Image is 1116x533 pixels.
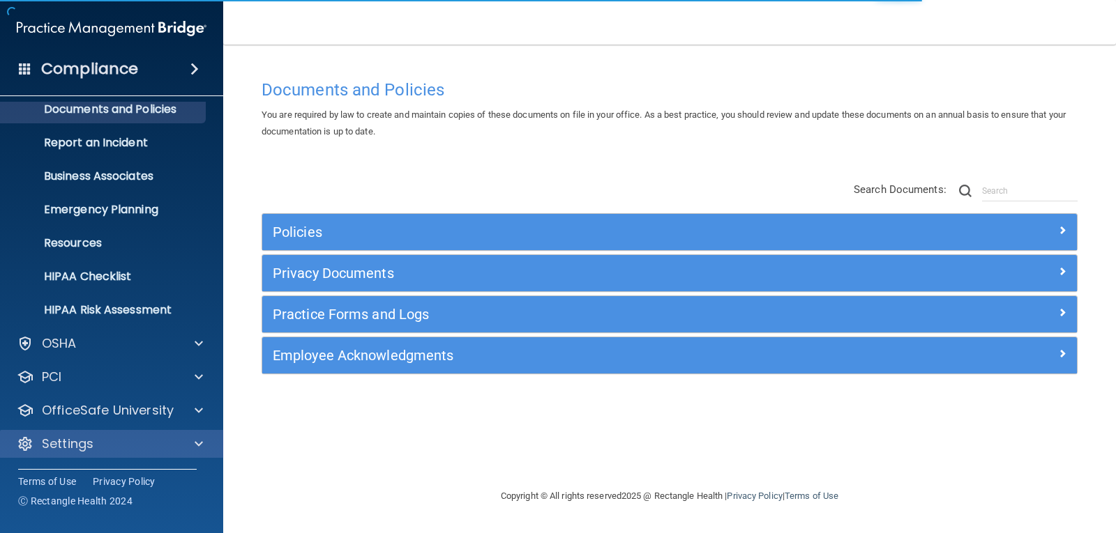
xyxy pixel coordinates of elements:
[9,303,199,317] p: HIPAA Risk Assessment
[273,262,1066,284] a: Privacy Documents
[262,81,1078,99] h4: Documents and Policies
[42,369,61,385] p: PCI
[273,265,863,281] h5: Privacy Documents
[17,402,203,419] a: OfficeSafe University
[727,490,782,501] a: Privacy Policy
[17,369,203,385] a: PCI
[17,435,203,452] a: Settings
[93,474,156,488] a: Privacy Policy
[982,180,1078,201] input: Search
[273,303,1066,325] a: Practice Forms and Logs
[18,494,133,508] span: Ⓒ Rectangle Health 2024
[9,136,199,150] p: Report an Incident
[42,402,174,419] p: OfficeSafe University
[9,236,199,250] p: Resources
[415,474,924,518] div: Copyright © All rights reserved 2025 @ Rectangle Health | |
[41,59,138,79] h4: Compliance
[42,335,77,352] p: OSHA
[273,221,1066,243] a: Policies
[42,435,93,452] p: Settings
[854,183,947,196] span: Search Documents:
[959,185,972,197] img: ic-search.3b580494.png
[9,102,199,116] p: Documents and Policies
[17,15,206,43] img: PMB logo
[9,169,199,183] p: Business Associates
[18,474,76,488] a: Terms of Use
[9,203,199,217] p: Emergency Planning
[262,109,1066,137] span: You are required by law to create and maintain copies of these documents on file in your office. ...
[785,490,838,501] a: Terms of Use
[273,224,863,240] h5: Policies
[17,335,203,352] a: OSHA
[9,270,199,284] p: HIPAA Checklist
[273,344,1066,366] a: Employee Acknowledgments
[273,307,863,322] h5: Practice Forms and Logs
[273,348,863,363] h5: Employee Acknowledgments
